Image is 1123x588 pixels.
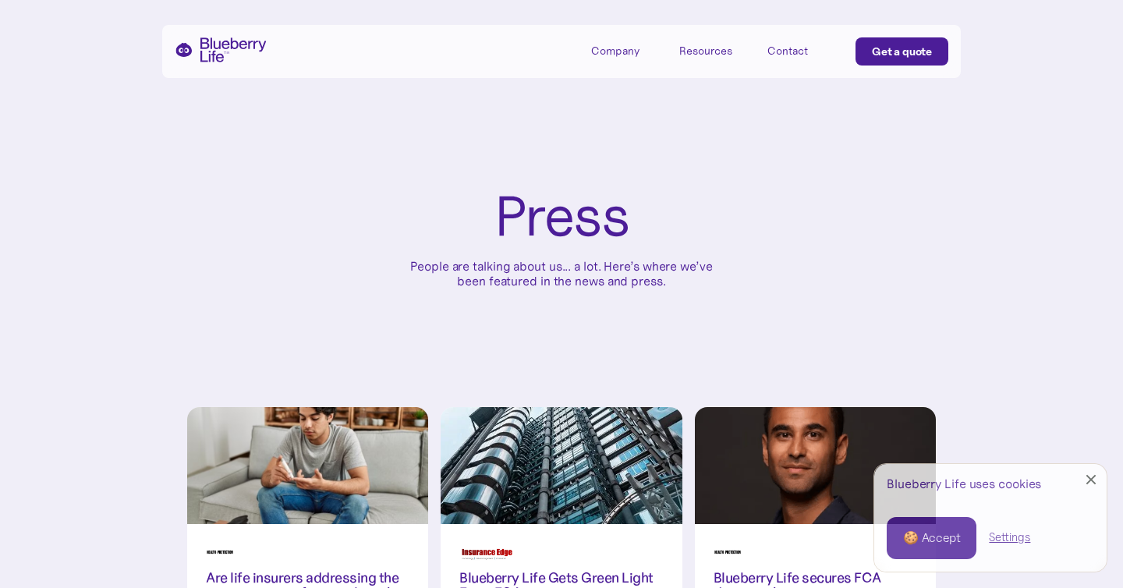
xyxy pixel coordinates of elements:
[175,37,267,62] a: home
[856,37,948,66] a: Get a quote
[767,44,808,58] div: Contact
[591,44,639,58] div: Company
[767,37,838,63] a: Contact
[679,44,732,58] div: Resources
[679,37,749,63] div: Resources
[398,259,725,289] p: People are talking about us... a lot. Here’s where we’ve been featured in the news and press.
[887,517,976,559] a: 🍪 Accept
[494,187,629,246] h1: Press
[1075,464,1107,495] a: Close Cookie Popup
[591,37,661,63] div: Company
[989,530,1030,546] a: Settings
[903,530,960,547] div: 🍪 Accept
[872,44,932,59] div: Get a quote
[887,476,1094,491] div: Blueberry Life uses cookies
